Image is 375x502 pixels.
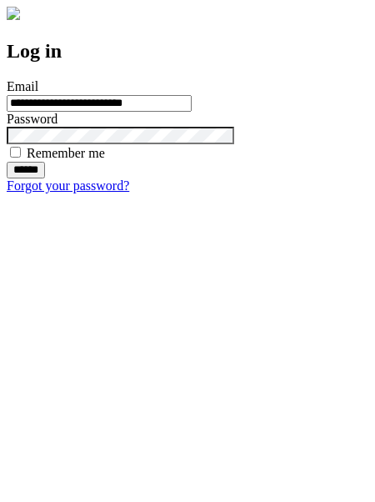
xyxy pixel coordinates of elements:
[7,7,20,20] img: logo-4e3dc11c47720685a147b03b5a06dd966a58ff35d612b21f08c02c0306f2b779.png
[7,40,368,63] h2: Log in
[27,146,105,160] label: Remember me
[7,79,38,93] label: Email
[7,178,129,193] a: Forgot your password?
[7,112,57,126] label: Password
